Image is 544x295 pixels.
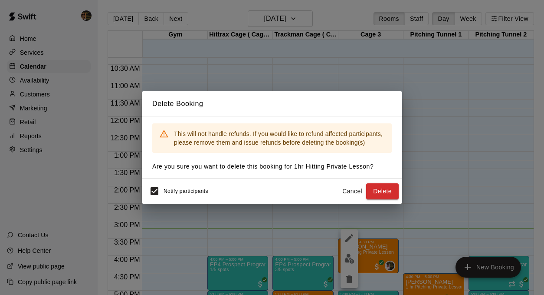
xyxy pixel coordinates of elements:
button: Cancel [338,183,366,199]
button: Delete [366,183,399,199]
div: This will not handle refunds. If you would like to refund affected participants, please remove th... [174,126,385,150]
span: Notify participants [164,189,208,195]
p: Are you sure you want to delete this booking for 1hr Hitting Private Lesson ? [152,162,392,171]
h2: Delete Booking [142,91,402,116]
